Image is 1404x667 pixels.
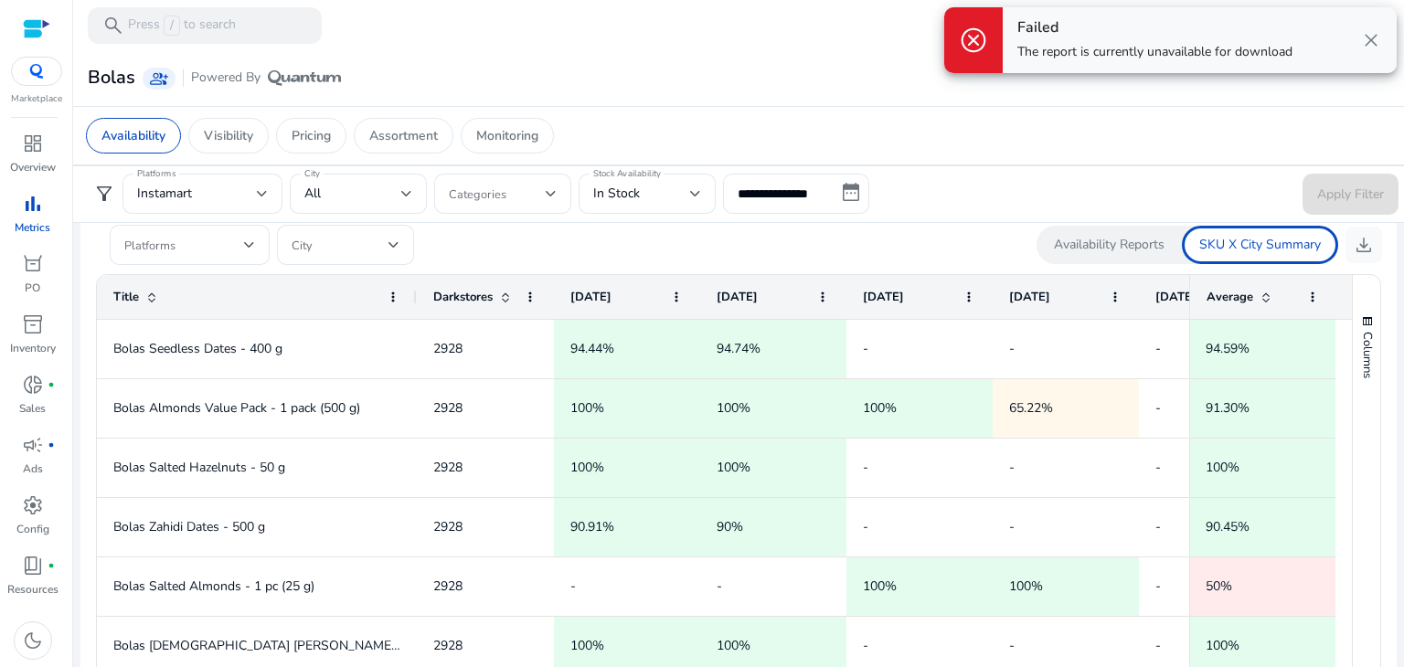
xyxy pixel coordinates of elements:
span: fiber_manual_record [48,441,55,449]
span: Bolas Seedless Dates - 400 g [113,340,282,357]
span: 2928 [433,518,463,535]
p: Pricing [292,126,331,145]
a: group_add [143,68,175,90]
p: Resources [7,581,58,598]
span: 100% [570,637,604,654]
p: SKU X City Summary [1199,236,1321,254]
span: 100% [570,399,604,417]
span: 90% [717,518,743,535]
span: Columns [1359,332,1376,378]
span: 2928 [433,459,463,476]
span: [DATE] [863,289,904,305]
span: fiber_manual_record [48,381,55,388]
span: download [1353,234,1375,256]
span: [DATE] [1009,289,1050,305]
span: fiber_manual_record [48,562,55,569]
span: - [863,340,868,357]
span: - [1009,518,1015,535]
span: 91.30% [1206,399,1250,417]
p: Config [16,521,49,537]
span: dark_mode [22,630,44,651]
span: Instamart [137,185,192,202]
span: Darkstores [433,289,493,305]
span: search [102,15,124,37]
span: 100% [717,637,750,654]
span: - [570,577,576,595]
span: 94.59% [1206,340,1250,357]
mat-label: City [304,167,320,180]
span: bar_chart [22,193,44,215]
span: - [717,577,722,595]
span: 2928 [433,577,463,595]
span: filter_alt [93,183,115,205]
mat-label: Stock Availability [593,167,661,180]
span: 100% [863,577,897,595]
span: - [863,637,868,654]
span: campaign [22,434,44,456]
span: All [304,185,321,202]
span: - [1155,577,1161,595]
span: group_add [150,69,168,88]
span: 100% [1009,577,1043,595]
span: settings [22,494,44,516]
button: download [1345,227,1382,263]
span: 94.44% [570,340,614,357]
span: 94.74% [717,340,760,357]
span: Bolas Salted Hazelnuts - 50 g [113,459,285,476]
p: Metrics [15,219,50,236]
span: Bolas Salted Almonds - 1 pc (25 g) [113,577,314,595]
span: book_4 [22,555,44,577]
span: 2928 [433,637,463,654]
span: - [1155,518,1161,535]
span: [DATE] [1155,289,1197,305]
p: Sales [19,400,46,417]
h4: Failed [1017,19,1292,37]
span: [DATE] [717,289,758,305]
span: 100% [1206,459,1239,476]
span: 65.22% [1009,399,1053,417]
p: Monitoring [476,126,538,145]
span: donut_small [22,374,44,396]
span: Bolas Almonds Value Pack - 1 pack (500 g) [113,399,360,417]
span: [DATE] [570,289,612,305]
p: Availability [101,126,165,145]
span: Bolas Zahidi Dates - 500 g [113,518,265,535]
span: Average [1207,289,1253,305]
span: 100% [570,459,604,476]
span: - [863,518,868,535]
span: 100% [863,399,897,417]
span: close [1360,29,1382,51]
span: - [863,459,868,476]
span: Title [113,289,139,305]
img: QC-logo.svg [20,64,53,79]
span: 50% [1206,577,1232,595]
p: Visibility [204,126,253,145]
p: The report is currently unavailable for download [1017,43,1292,61]
span: 100% [717,399,750,417]
span: - [1009,340,1015,357]
span: - [1155,637,1161,654]
span: - [1009,459,1015,476]
p: Inventory [10,340,56,356]
mat-label: Platforms [137,167,175,180]
h3: Bolas [88,67,135,89]
p: Overview [10,159,56,175]
span: Powered By [191,69,261,87]
span: inventory_2 [22,313,44,335]
span: 100% [717,459,750,476]
span: dashboard [22,132,44,154]
p: Marketplace [11,92,62,106]
span: - [1155,399,1161,417]
span: 2928 [433,399,463,417]
p: Ads [23,461,43,477]
span: In Stock [593,185,640,202]
span: orders [22,253,44,275]
p: PO [25,280,40,296]
p: Assortment [369,126,438,145]
span: 2928 [433,340,463,357]
span: / [164,16,180,36]
span: 100% [1206,637,1239,654]
span: - [1155,340,1161,357]
span: - [1009,637,1015,654]
span: Bolas [DEMOGRAPHIC_DATA] [PERSON_NAME] - 16 g [113,637,433,654]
